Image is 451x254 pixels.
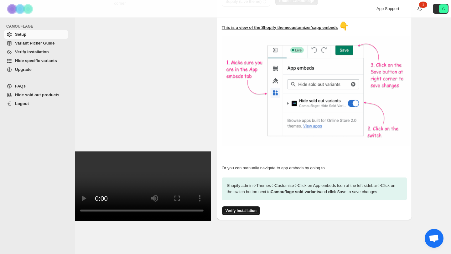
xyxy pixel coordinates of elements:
[5,0,36,18] img: Camouflage
[433,4,448,14] button: Avatar with initials G
[6,24,71,29] span: CAMOUFLAGE
[442,7,445,11] text: G
[222,36,410,146] img: camouflage-enable
[15,58,57,63] span: Hide specific variants
[222,25,338,30] u: This is a view of the Shopify theme customizer's app embeds
[15,93,60,97] span: Hide sold out products
[15,67,32,72] span: Upgrade
[425,229,443,248] div: Open chat
[225,208,257,213] span: Verify Installation
[4,48,68,56] a: Verify Installation
[222,206,260,215] button: Verify Installation
[4,39,68,48] a: Variant Picker Guide
[15,41,54,45] span: Variant Picker Guide
[222,208,260,213] a: Verify Installation
[4,65,68,74] a: Upgrade
[72,151,211,221] video: Enable Camouflage in theme app embeds
[376,6,399,11] span: App Support
[4,99,68,108] a: Logout
[4,82,68,91] a: FAQs
[222,177,407,200] p: Shopify admin -> Themes -> Customize -> Click on App embeds Icon at the left sidebar -> Click on ...
[417,6,423,12] a: 1
[222,165,407,171] p: Or you can manually navigate to app embeds by going to
[271,189,320,194] strong: Camouflage sold variants
[4,56,68,65] a: Hide specific variants
[15,101,29,106] span: Logout
[4,30,68,39] a: Setup
[419,2,427,8] div: 1
[15,32,26,37] span: Setup
[15,84,26,88] span: FAQs
[15,50,49,54] span: Verify Installation
[439,4,448,13] span: Avatar with initials G
[4,91,68,99] a: Hide sold out products
[339,21,349,31] span: 👇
